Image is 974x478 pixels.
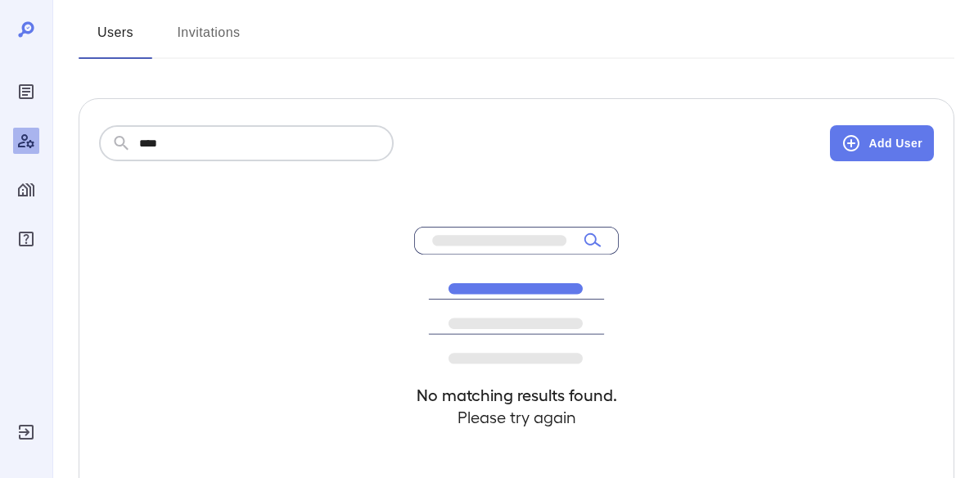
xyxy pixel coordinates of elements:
[13,177,39,203] div: Manage Properties
[79,20,152,59] button: Users
[13,226,39,252] div: FAQ
[830,125,934,161] button: Add User
[414,384,619,406] h4: No matching results found.
[13,79,39,105] div: Reports
[13,128,39,154] div: Manage Users
[414,406,619,428] h4: Please try again
[172,20,246,59] button: Invitations
[13,419,39,445] div: Log Out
